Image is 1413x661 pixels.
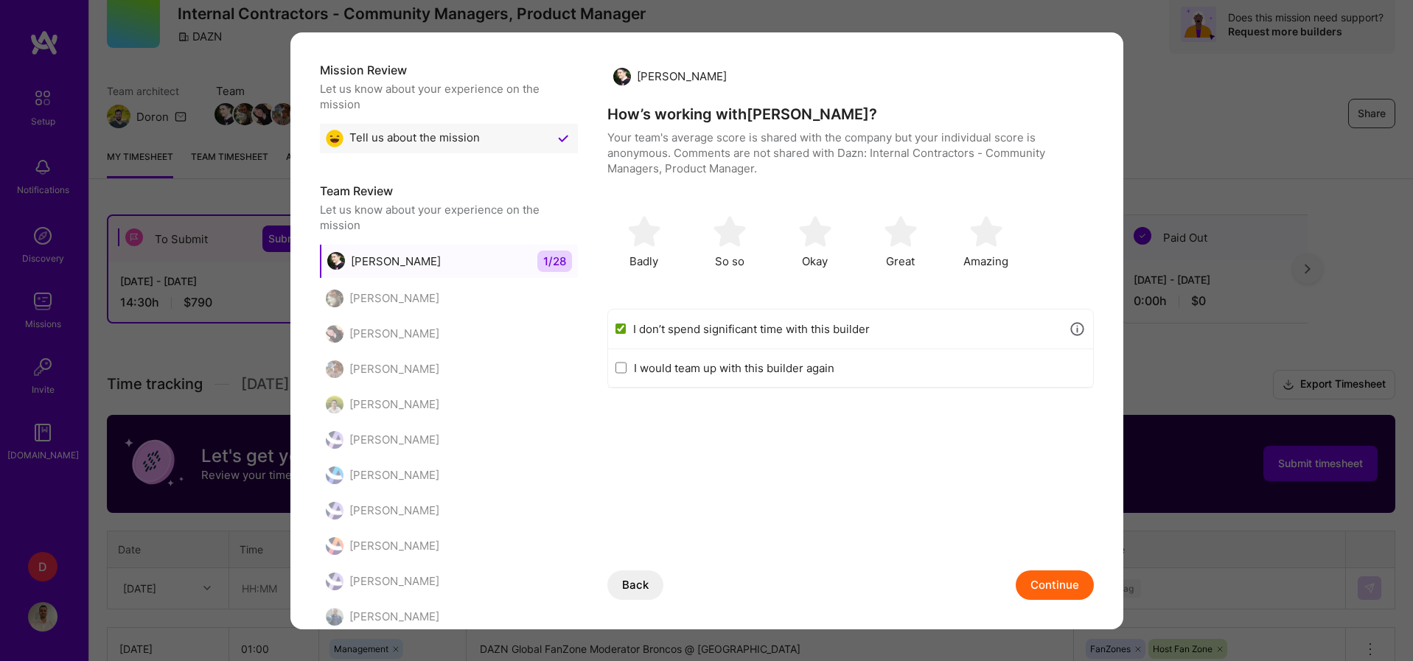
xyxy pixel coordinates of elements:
[326,466,343,484] img: Francisco Jesús Lucas Fernandez
[613,68,631,85] img: Joseph Blackburn
[715,253,744,269] span: So so
[326,573,439,590] div: [PERSON_NAME]
[326,360,439,378] div: [PERSON_NAME]
[554,130,572,147] img: Checkmark
[885,215,917,248] img: soso
[607,130,1094,176] p: Your team's average score is shared with the company but your individual score is anonymous. Comm...
[1016,570,1094,600] button: Continue
[326,608,439,626] div: [PERSON_NAME]
[714,215,746,248] img: soso
[326,573,343,590] img: borja azpiroz
[326,466,439,484] div: [PERSON_NAME]
[349,130,480,147] span: Tell us about the mission
[326,360,343,378] img: Joseph Howes
[613,68,727,85] div: [PERSON_NAME]
[326,396,343,413] img: Thibaut MARTIN
[326,325,343,343] img: Crystal Scuor
[326,431,343,449] img: Henry Chung
[320,81,578,112] div: Let us know about your experience on the mission
[326,502,343,520] img: Usmaan Akhtar
[970,215,1002,248] img: soso
[963,253,1008,269] span: Amazing
[607,105,1094,124] h4: How’s working with [PERSON_NAME] ?
[326,431,439,449] div: [PERSON_NAME]
[290,32,1123,629] div: modal
[629,253,658,269] span: Badly
[1069,321,1086,338] i: icon Info
[607,570,663,600] button: Back
[320,202,578,233] div: Let us know about your experience on the mission
[799,215,831,248] img: soso
[326,502,439,520] div: [PERSON_NAME]
[326,325,439,343] div: [PERSON_NAME]
[327,252,345,270] img: Joseph Blackburn
[633,321,1061,337] label: I don’t spend significant time with this builder
[802,253,828,269] span: Okay
[886,253,915,269] span: Great
[326,396,439,413] div: [PERSON_NAME]
[326,290,439,307] div: [PERSON_NAME]
[327,252,441,270] div: [PERSON_NAME]
[628,215,660,248] img: soso
[320,183,578,199] h5: Team Review
[326,537,343,555] img: Philipp Westhelle
[634,360,1086,376] label: I would team up with this builder again
[326,537,439,555] div: [PERSON_NAME]
[326,608,343,626] img: Gilad Weinberg
[326,290,343,307] img: David Wyatt-Hupton
[320,62,578,78] h5: Mission Review
[537,251,572,272] span: 1 / 28
[326,130,343,147] img: Great emoji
